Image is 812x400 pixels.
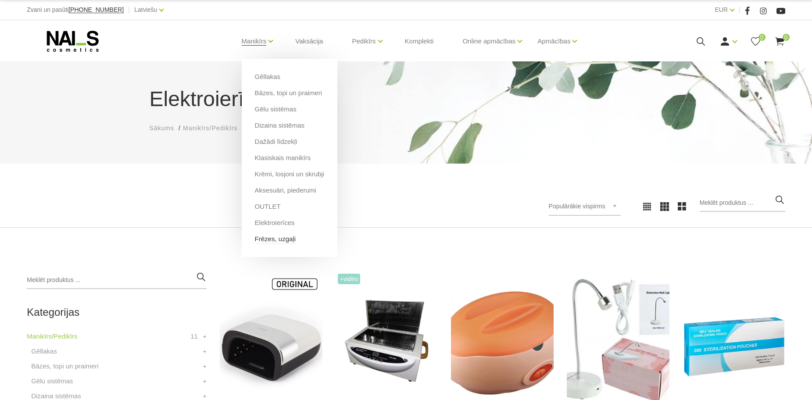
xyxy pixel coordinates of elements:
[255,104,297,114] a: Gēlu sistēmas
[203,376,207,386] a: +
[255,218,295,228] a: Elektroierīces
[27,271,207,289] input: Meklēt produktus ...
[68,7,124,13] a: [PHONE_NUMBER]
[183,124,237,133] a: Manikīrs/Pedikīrs
[758,34,765,41] span: 0
[255,121,304,130] a: Dizaina sistēmas
[255,202,281,211] a: OUTLET
[352,24,376,59] a: Pedikīrs
[783,34,790,41] span: 0
[134,4,157,15] a: Latviešu
[255,72,280,82] a: Gēllakas
[338,274,361,284] span: +Video
[203,361,207,371] a: +
[750,36,761,47] a: 0
[700,194,785,212] input: Meklēt produktus ...
[203,346,207,357] a: +
[27,331,77,342] a: Manikīrs/Pedikīrs
[150,83,663,115] h1: Elektroierīces
[715,4,728,15] a: EUR
[537,24,570,59] a: Apmācības
[255,88,322,98] a: Bāzes, topi un praimeri
[27,4,124,15] div: Zvani un pasūti
[255,153,311,163] a: Klasiskais manikīrs
[288,20,330,62] a: Vaksācija
[190,331,198,342] span: 11
[255,169,324,179] a: Krēmi, losjoni un skrubji
[255,234,296,244] a: Frēzes, uzgaļi
[255,186,316,195] a: Aksesuāri, piederumi
[183,125,237,132] span: Manikīrs/Pedikīrs
[27,307,207,318] h2: Kategorijas
[31,346,57,357] a: Gēllakas
[462,24,515,59] a: Online apmācības
[150,125,175,132] span: Sākums
[739,4,740,15] span: |
[242,24,267,59] a: Manikīrs
[774,36,785,47] a: 0
[68,6,124,13] span: [PHONE_NUMBER]
[203,331,207,342] a: +
[398,20,441,62] a: Komplekti
[549,203,605,210] span: Populārākie vispirms
[31,361,98,371] a: Bāzes, topi un praimeri
[150,124,175,133] a: Sākums
[31,376,73,386] a: Gēlu sistēmas
[128,4,130,15] span: |
[255,137,297,146] a: Dažādi līdzekļi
